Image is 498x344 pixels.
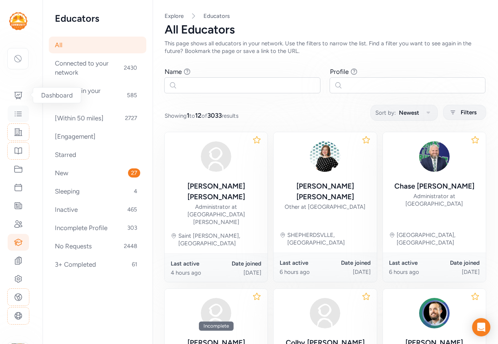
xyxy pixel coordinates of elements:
[165,40,486,55] div: This page shows all educators in your network. Use the filters to narrow the list. Find a filter ...
[49,201,146,218] div: Inactive
[171,269,216,277] div: 4 hours ago
[49,128,146,145] div: [Engagement]
[49,238,146,254] div: No Requests
[287,231,370,246] div: SHEPHERDSVLLE, [GEOGRAPHIC_DATA]
[124,91,140,100] span: 585
[375,108,396,117] span: Sort by:
[165,67,182,76] div: Name
[203,12,230,20] a: Educators
[124,205,140,214] span: 465
[325,268,370,276] div: [DATE]
[216,260,261,267] div: Date joined
[199,322,234,331] div: Incomplete
[280,268,325,276] div: 6 hours ago
[434,259,480,267] div: Date joined
[280,259,325,267] div: Last active
[165,12,486,20] nav: Breadcrumb
[325,259,370,267] div: Date joined
[472,318,490,336] div: Open Intercom Messenger
[131,187,140,196] span: 4
[171,181,261,202] div: [PERSON_NAME] [PERSON_NAME]
[49,110,146,126] div: [Within 50 miles]
[195,112,202,119] span: 12
[49,219,146,236] div: Incomplete Profile
[389,192,480,208] div: Administrator at [GEOGRAPHIC_DATA]
[187,112,189,119] span: 1
[307,295,343,331] img: avatar38fbb18c.svg
[49,183,146,200] div: Sleeping
[165,23,486,37] div: All Educators
[389,259,434,267] div: Last active
[129,260,140,269] span: 61
[55,12,140,24] h2: Educators
[330,67,349,76] div: Profile
[207,112,222,119] span: 3033
[461,108,477,117] span: Filters
[389,268,434,276] div: 6 hours ago
[370,105,438,121] button: Sort by:Newest
[280,181,370,202] div: [PERSON_NAME] [PERSON_NAME]
[178,232,261,247] div: Saint [PERSON_NAME], [GEOGRAPHIC_DATA]
[216,269,261,277] div: [DATE]
[49,146,146,163] div: Starred
[165,13,184,19] a: Explore
[416,138,453,175] img: 2KaZhvER6uSlTcqK0vqw
[124,223,140,232] span: 303
[394,181,474,192] div: Chase [PERSON_NAME]
[49,37,146,53] div: All
[198,138,234,175] img: avatar38fbb18c.svg
[9,12,27,30] img: logo
[171,260,216,267] div: Last active
[128,168,140,178] span: 27
[121,242,140,251] span: 2448
[122,114,140,123] span: 2727
[397,231,480,246] div: [GEOGRAPHIC_DATA], [GEOGRAPHIC_DATA]
[49,256,146,273] div: 3+ Completed
[165,111,239,120] span: Showing to of results
[121,63,140,72] span: 2430
[416,295,453,331] img: LmGel4kQcacuKb34iFjw
[49,165,146,181] div: New
[198,295,234,331] img: avatar38fbb18c.svg
[285,203,365,211] div: Other at [GEOGRAPHIC_DATA]
[307,138,343,175] img: L0T4gwDmRamowUAsDkZN
[49,55,146,81] div: Connected to your network
[171,203,261,226] div: Administrator at [GEOGRAPHIC_DATA][PERSON_NAME]
[399,108,419,117] span: Newest
[434,268,480,276] div: [DATE]
[49,82,146,108] div: Creating in your network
